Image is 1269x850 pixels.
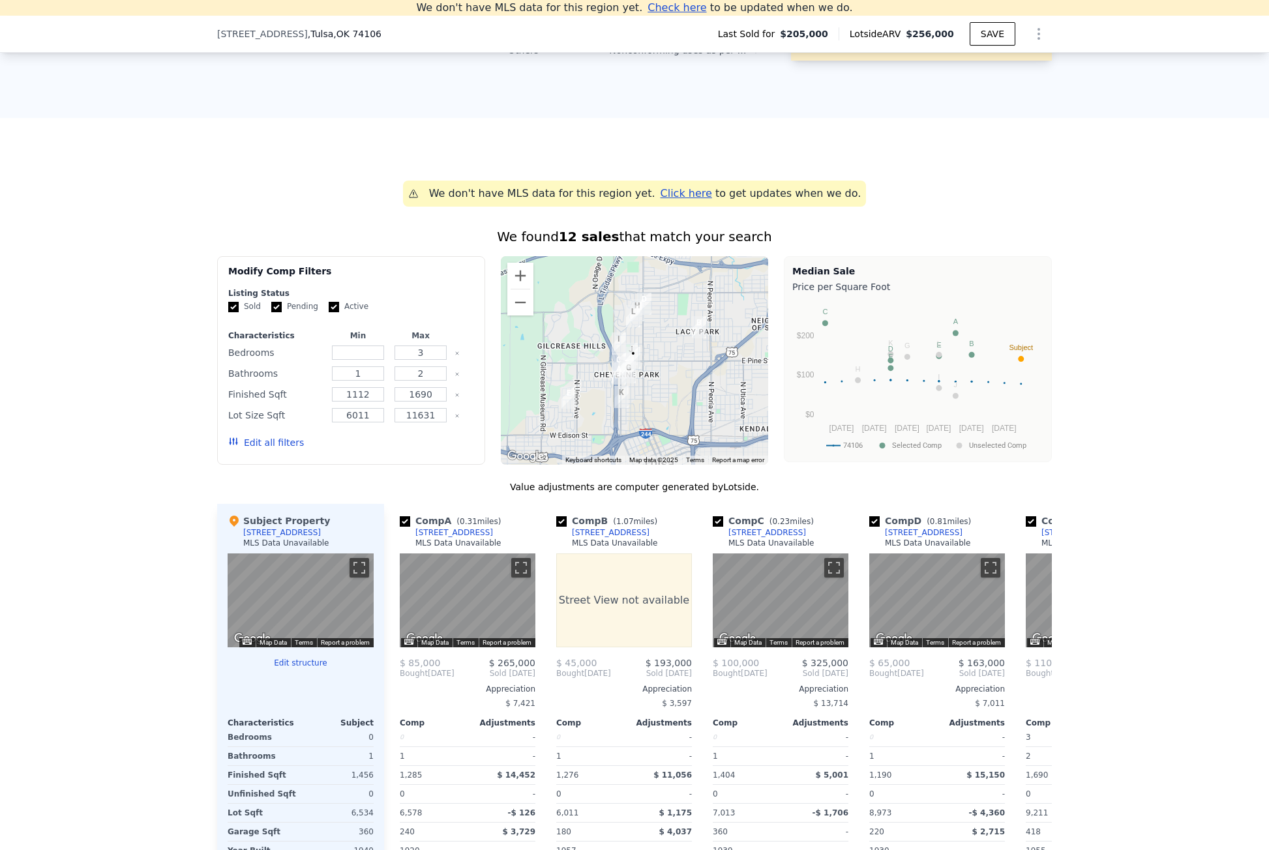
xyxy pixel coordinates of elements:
div: Street View [869,553,1005,647]
span: $ 11,056 [653,770,692,780]
div: 6,534 [303,804,374,822]
div: [STREET_ADDRESS] [243,527,321,538]
text: $200 [797,331,814,340]
button: Edit all filters [228,436,304,449]
div: Adjustments [624,718,692,728]
div: Street View [1026,553,1161,647]
span: $ 45,000 [556,658,597,668]
span: , OK 74106 [333,29,381,39]
span: 418 [1026,827,1041,836]
span: Sold [DATE] [455,668,535,679]
a: Open this area in Google Maps (opens a new window) [1029,630,1072,647]
div: [DATE] [400,668,455,679]
div: Appreciation [869,684,1005,694]
div: [STREET_ADDRESS] [885,527,963,538]
button: Map Data [891,638,918,647]
span: 0 [400,789,405,799]
div: Max [392,330,449,341]
a: Terms [456,639,475,646]
div: 1301 N Cheyenne Ave [620,357,634,379]
button: Edit structure [228,658,374,668]
div: 360 [303,823,374,841]
div: 0 [400,728,465,746]
div: - [940,785,1005,803]
button: Map Data [734,638,762,647]
div: Lot Size Sqft [228,406,324,424]
div: Comp [1026,718,1094,728]
span: $ 1,175 [659,808,692,817]
text: I [938,373,940,381]
div: 1 [869,747,934,765]
div: 1845 N Madison Pl [692,316,706,338]
label: Active [329,301,368,312]
div: Comp B [556,514,663,527]
text: B [969,340,974,347]
div: 1324 N Denver Ave [612,353,626,375]
span: 0.81 [930,517,948,526]
text: $0 [805,410,814,419]
span: [STREET_ADDRESS] [217,27,308,40]
div: - [627,747,692,765]
img: Google [1029,630,1072,647]
div: Garage Sqft [228,823,298,841]
div: - [783,747,848,765]
div: Characteristics [228,718,301,728]
div: Subject [301,718,374,728]
a: Open this area in Google Maps (opens a new window) [873,630,916,647]
span: $ 3,729 [503,827,535,836]
a: Report a problem [952,639,1001,646]
div: Finished Sqft [228,766,298,784]
div: Subject Property [228,514,330,527]
div: We don't have MLS data for this region yet. [429,186,655,201]
img: Google [403,630,446,647]
div: 1 [400,747,465,765]
div: Appreciation [556,684,692,694]
text: [DATE] [862,424,887,433]
div: Comp [556,718,624,728]
button: Toggle fullscreen view [824,558,844,578]
a: Open this area in Google Maps (opens a new window) [403,630,446,647]
div: Adjustments [937,718,1005,728]
a: Report a problem [321,639,370,646]
div: 0 [869,728,934,746]
span: $ 65,000 [869,658,910,668]
text: E [936,341,941,349]
div: MLS Data Unavailable [243,538,329,548]
div: Median Sale [792,265,1043,278]
span: $ 7,011 [975,699,1005,708]
div: 209 E Xyler St [637,293,651,315]
div: [DATE] [556,668,611,679]
span: Lotside ARV [850,27,906,40]
strong: 12 sales [559,229,620,244]
div: Map [400,553,535,647]
text: Subject [1009,344,1033,351]
div: Appreciation [400,684,535,694]
div: Min [329,330,387,341]
span: -$ 1,706 [813,808,848,817]
div: - [940,728,1005,746]
button: Toggle fullscreen view [511,558,531,578]
div: 1435 N Main St [623,343,638,365]
span: 0.23 [772,517,790,526]
span: 0 [869,789,874,799]
button: Clear [455,351,460,356]
div: MLS Data Unavailable [1041,538,1127,548]
div: Characteristics [228,330,324,341]
span: $205,000 [780,27,828,40]
a: Report a map error [712,456,764,463]
button: Keyboard shortcuts [874,639,883,645]
a: Report a problem [796,639,844,646]
span: , Tulsa [308,27,381,40]
div: 1222 N Denver Ave [612,362,626,385]
div: Appreciation [1026,684,1161,694]
span: 0 [713,789,718,799]
div: Unfinished Sqft [228,785,298,803]
button: Keyboard shortcuts [243,639,252,645]
div: 1 [556,747,621,765]
div: Street View not available [556,553,692,647]
text: 74106 [843,441,863,450]
a: Report a problem [483,639,531,646]
span: $ 325,000 [802,658,848,668]
span: 7,013 [713,808,735,817]
span: $ 15,150 [966,770,1005,780]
